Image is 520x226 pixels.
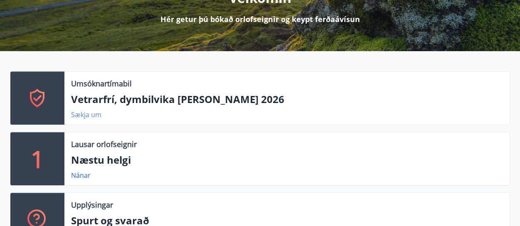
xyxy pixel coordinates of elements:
[71,153,503,167] p: Næstu helgi
[71,110,101,119] a: Sækja um
[71,139,137,150] p: Lausar orlofseignir
[31,143,44,174] p: 1
[71,171,91,180] a: Nánar
[71,92,503,106] p: Vetrarfrí, dymbilvika [PERSON_NAME] 2026
[160,14,360,25] p: Hér getur þú bókað orlofseignir og keypt ferðaávísun
[71,199,113,210] p: Upplýsingar
[71,78,132,89] p: Umsóknartímabil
